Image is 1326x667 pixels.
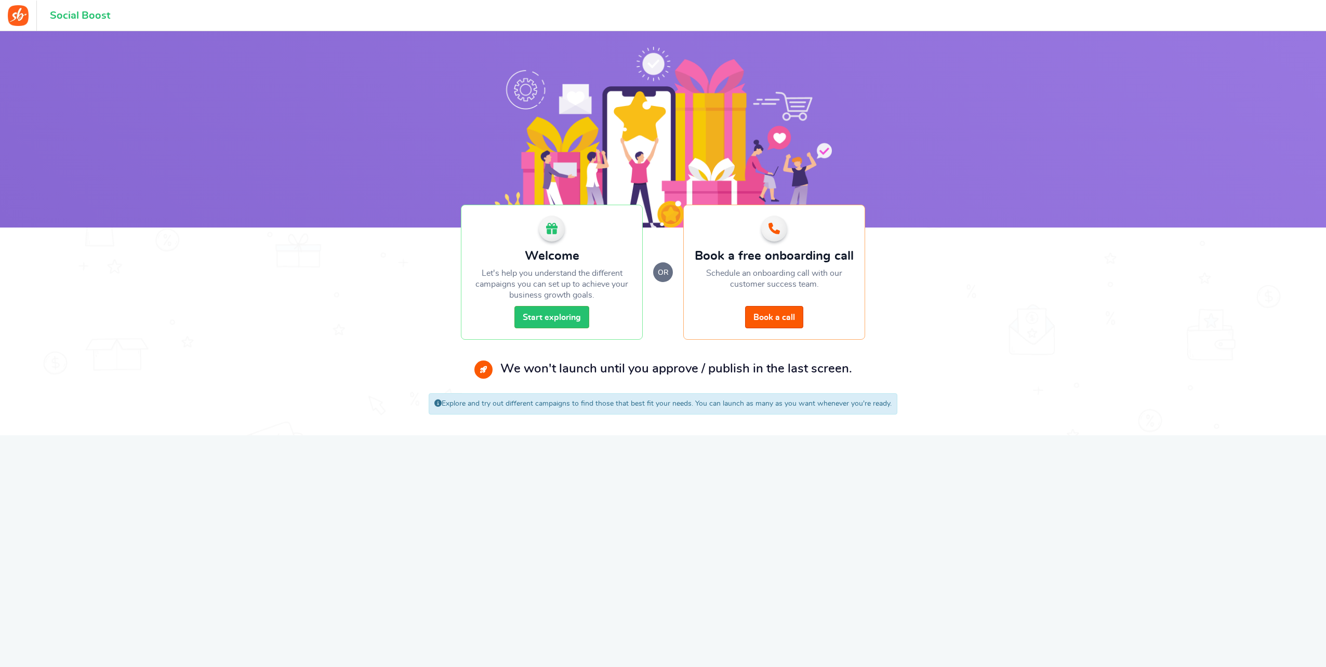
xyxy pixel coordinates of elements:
h1: Social Boost [50,10,110,21]
span: Let's help you understand the different campaigns you can set up to achieve your business growth ... [475,269,628,299]
img: Social Boost [8,5,29,26]
h2: Welcome [472,249,632,263]
a: Start exploring [514,306,589,328]
span: Schedule an onboarding call with our customer success team. [706,269,842,288]
img: Social Boost [494,47,832,228]
a: Book a call [745,306,803,328]
h2: Book a free onboarding call [694,249,854,263]
div: Explore and try out different campaigns to find those that best fit your needs. You can launch as... [429,393,897,415]
small: or [653,262,673,282]
p: We won't launch until you approve / publish in the last screen. [500,361,852,378]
